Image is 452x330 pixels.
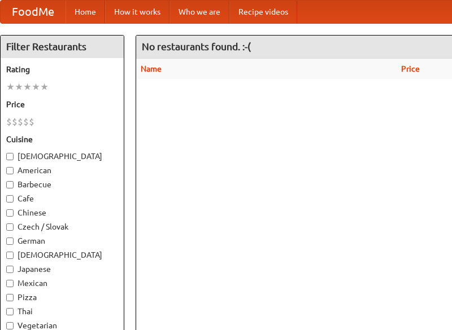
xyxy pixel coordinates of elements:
a: FoodMe [1,1,66,23]
li: $ [29,116,34,128]
h5: Cuisine [6,134,118,145]
label: [DEMOGRAPHIC_DATA] [6,151,118,162]
input: German [6,237,14,245]
li: $ [23,116,29,128]
li: ★ [32,81,40,93]
input: [DEMOGRAPHIC_DATA] [6,153,14,160]
h4: Filter Restaurants [1,36,124,58]
input: Barbecue [6,181,14,188]
label: German [6,235,118,247]
h5: Price [6,99,118,110]
input: American [6,167,14,174]
input: Thai [6,308,14,315]
li: $ [12,116,18,128]
input: Chinese [6,209,14,217]
label: Mexican [6,278,118,289]
input: Cafe [6,195,14,203]
label: Barbecue [6,179,118,190]
label: Cafe [6,193,118,204]
input: Mexican [6,280,14,287]
li: $ [18,116,23,128]
h5: Rating [6,64,118,75]
label: Japanese [6,263,118,275]
a: How it works [105,1,169,23]
input: Czech / Slovak [6,223,14,231]
input: [DEMOGRAPHIC_DATA] [6,252,14,259]
a: Name [141,64,162,73]
label: Czech / Slovak [6,221,118,232]
label: [DEMOGRAPHIC_DATA] [6,249,118,261]
input: Pizza [6,294,14,301]
ng-pluralize: No restaurants found. :-( [142,41,251,52]
li: ★ [15,81,23,93]
li: $ [6,116,12,128]
a: Who we are [169,1,229,23]
li: ★ [23,81,32,93]
a: Home [66,1,105,23]
label: American [6,165,118,176]
input: Vegetarian [6,322,14,329]
label: Chinese [6,207,118,218]
li: ★ [40,81,49,93]
a: Price [401,64,420,73]
a: Recipe videos [229,1,297,23]
label: Pizza [6,292,118,303]
input: Japanese [6,266,14,273]
label: Thai [6,306,118,317]
li: ★ [6,81,15,93]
